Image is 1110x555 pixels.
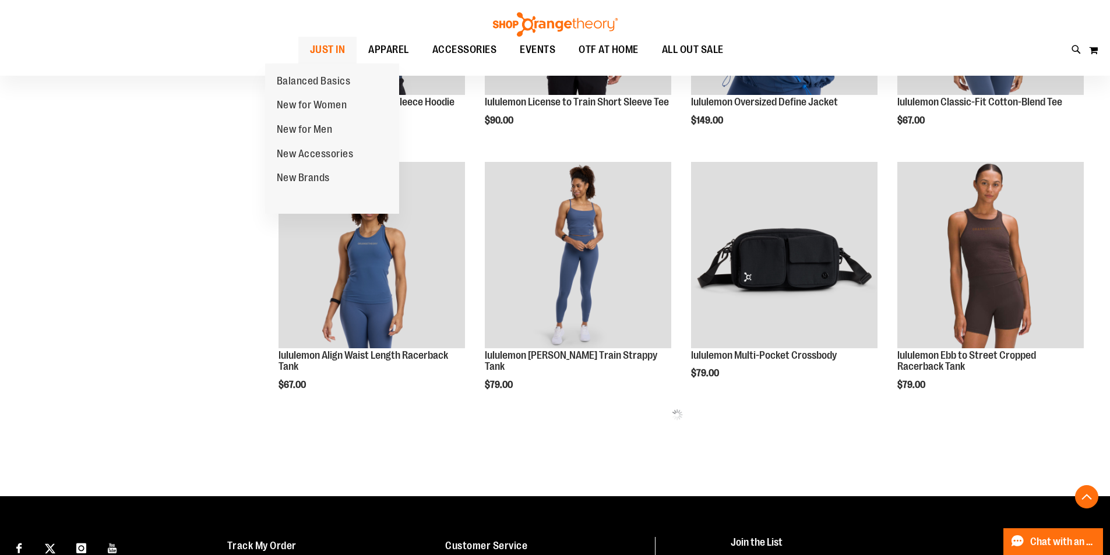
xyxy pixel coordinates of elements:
[485,162,671,350] a: lululemon Wunder Train Strappy Tank
[691,96,838,108] a: lululemon Oversized Define Jacket
[691,349,837,361] a: lululemon Multi-Pocket Crossbody
[279,380,308,390] span: $67.00
[691,368,721,379] span: $79.00
[279,349,448,373] a: lululemon Align Waist Length Racerback Tank
[1003,528,1104,555] button: Chat with an Expert
[579,37,639,63] span: OTF AT HOME
[691,162,878,350] a: lululemon Multi-Pocket Crossbody
[485,115,515,126] span: $90.00
[279,162,465,350] a: lululemon Align Waist Length Racerback Tank
[277,172,330,186] span: New Brands
[891,156,1090,420] div: product
[897,96,1062,108] a: lululemon Classic-Fit Cotton-Blend Tee
[45,543,55,554] img: Twitter
[432,37,497,63] span: ACCESSORIES
[897,349,1036,373] a: lululemon Ebb to Street Cropped Racerback Tank
[485,96,669,108] a: lululemon License to Train Short Sleeve Tee
[445,540,527,552] a: Customer Service
[277,75,351,90] span: Balanced Basics
[227,540,297,552] a: Track My Order
[279,162,465,348] img: lululemon Align Waist Length Racerback Tank
[520,37,555,63] span: EVENTS
[277,99,347,114] span: New for Women
[273,156,471,420] div: product
[277,148,354,162] span: New Accessories
[691,115,725,126] span: $149.00
[491,12,619,37] img: Shop Orangetheory
[897,162,1084,348] img: lululemon Ebb to Street Cropped Racerback Tank
[897,380,927,390] span: $79.00
[1075,485,1098,508] button: Back To Top
[897,162,1084,350] a: lululemon Ebb to Street Cropped Racerback Tank
[685,156,883,409] div: product
[671,409,683,420] img: ias-spinner.gif
[1030,536,1096,547] span: Chat with an Expert
[368,37,409,63] span: APPAREL
[310,37,346,63] span: JUST IN
[691,162,878,348] img: lululemon Multi-Pocket Crossbody
[485,380,515,390] span: $79.00
[485,349,657,373] a: lululemon [PERSON_NAME] Train Strappy Tank
[485,162,671,348] img: lululemon Wunder Train Strappy Tank
[277,123,333,138] span: New for Men
[662,37,724,63] span: ALL OUT SALE
[479,156,677,420] div: product
[897,115,926,126] span: $67.00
